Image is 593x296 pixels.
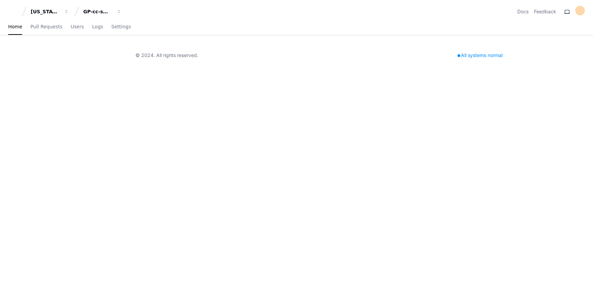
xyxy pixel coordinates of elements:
[30,25,62,29] span: Pull Requests
[534,8,556,15] button: Feedback
[453,51,507,60] div: All systems normal
[71,25,84,29] span: Users
[517,8,529,15] a: Docs
[81,5,124,18] button: GP-cc-sml-apps
[135,52,198,59] div: © 2024. All rights reserved.
[92,25,103,29] span: Logs
[30,19,62,35] a: Pull Requests
[111,25,131,29] span: Settings
[92,19,103,35] a: Logs
[31,8,60,15] div: [US_STATE] Pacific
[83,8,113,15] div: GP-cc-sml-apps
[111,19,131,35] a: Settings
[71,19,84,35] a: Users
[28,5,72,18] button: [US_STATE] Pacific
[8,19,22,35] a: Home
[8,25,22,29] span: Home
